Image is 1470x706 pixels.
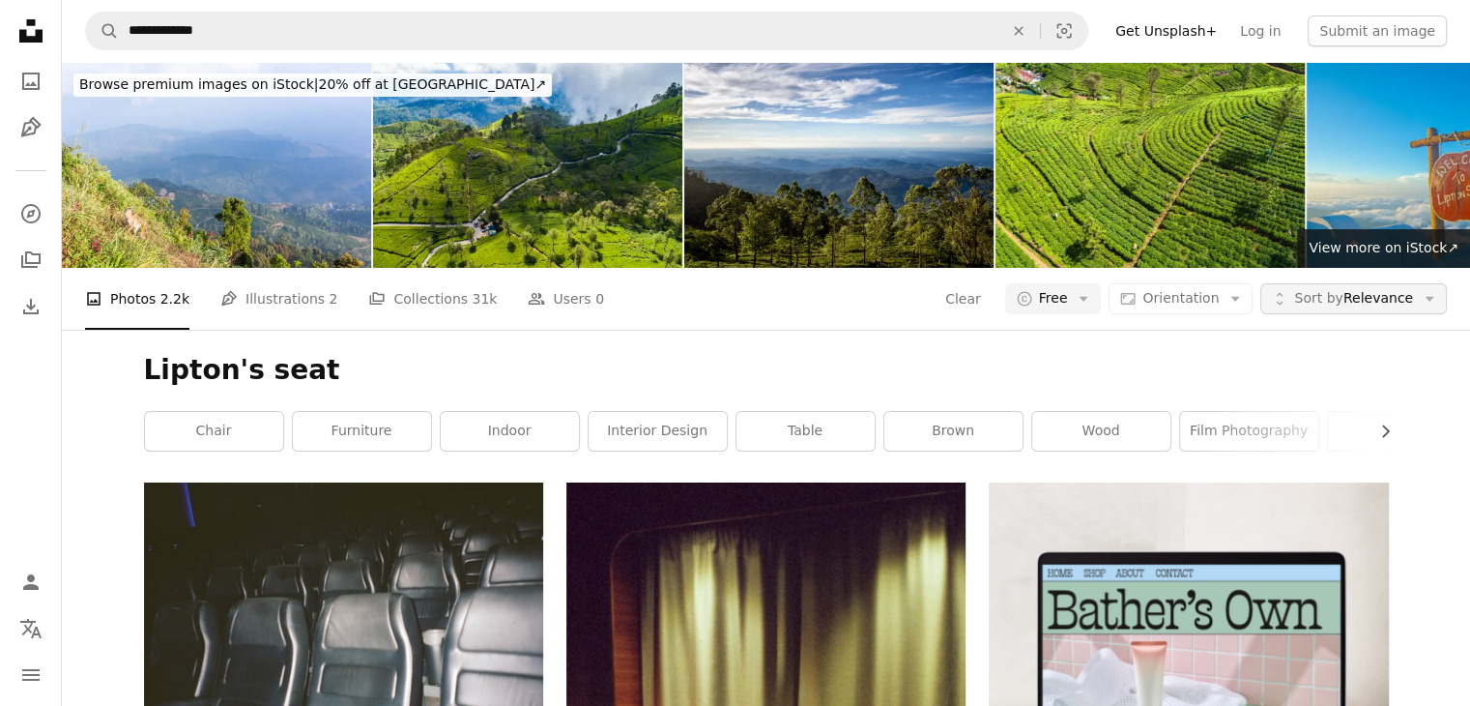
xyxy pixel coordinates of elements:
[12,563,50,602] a: Log in / Sign up
[1032,412,1170,451] a: wood
[12,194,50,233] a: Explore
[330,288,338,309] span: 2
[1041,13,1087,49] button: Visual search
[589,412,727,451] a: interior design
[12,12,50,54] a: Home — Unsplash
[62,62,371,268] img: Lipton's Seat viewpoint
[1039,289,1068,309] span: Free
[1368,412,1389,451] button: scroll list to the right
[995,62,1305,268] img: Aerial. Famous green tea plantation landscape view from Lipton's Seat, Haputale, Sri Lanka.
[12,108,50,147] a: Illustrations
[1005,283,1102,314] button: Free
[1180,412,1318,451] a: film photography
[1328,412,1466,451] a: film
[12,656,50,694] button: Menu
[144,606,543,624] a: a row of empty seats in an auditorium
[12,241,50,279] a: Collections
[144,353,1389,388] h1: Lipton's seat
[1294,289,1413,309] span: Relevance
[472,288,497,309] span: 31k
[1260,283,1447,314] button: Sort byRelevance
[12,609,50,648] button: Language
[1228,15,1292,46] a: Log in
[736,412,875,451] a: table
[220,268,337,330] a: Illustrations 2
[79,76,546,92] span: 20% off at [GEOGRAPHIC_DATA] ↗
[79,76,318,92] span: Browse premium images on iStock |
[368,268,497,330] a: Collections 31k
[12,287,50,326] a: Download History
[1142,290,1219,306] span: Orientation
[1294,290,1342,306] span: Sort by
[1309,240,1458,255] span: View more on iStock ↗
[1308,15,1447,46] button: Submit an image
[595,288,604,309] span: 0
[884,412,1023,451] a: brown
[85,12,1088,50] form: Find visuals sitewide
[1109,283,1253,314] button: Orientation
[997,13,1040,49] button: Clear
[373,62,682,268] img: Aerial. Famous green tea plantation landscape view from Lipton's Seat, Haputale, Sri Lanka.
[145,412,283,451] a: chair
[12,62,50,101] a: Photos
[684,62,994,268] img: Lipton's Seat, Sri Lanka
[441,412,579,451] a: indoor
[1104,15,1228,46] a: Get Unsplash+
[1297,229,1470,268] a: View more on iStock↗
[62,62,563,108] a: Browse premium images on iStock|20% off at [GEOGRAPHIC_DATA]↗
[86,13,119,49] button: Search Unsplash
[944,283,982,314] button: Clear
[528,268,604,330] a: Users 0
[293,412,431,451] a: furniture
